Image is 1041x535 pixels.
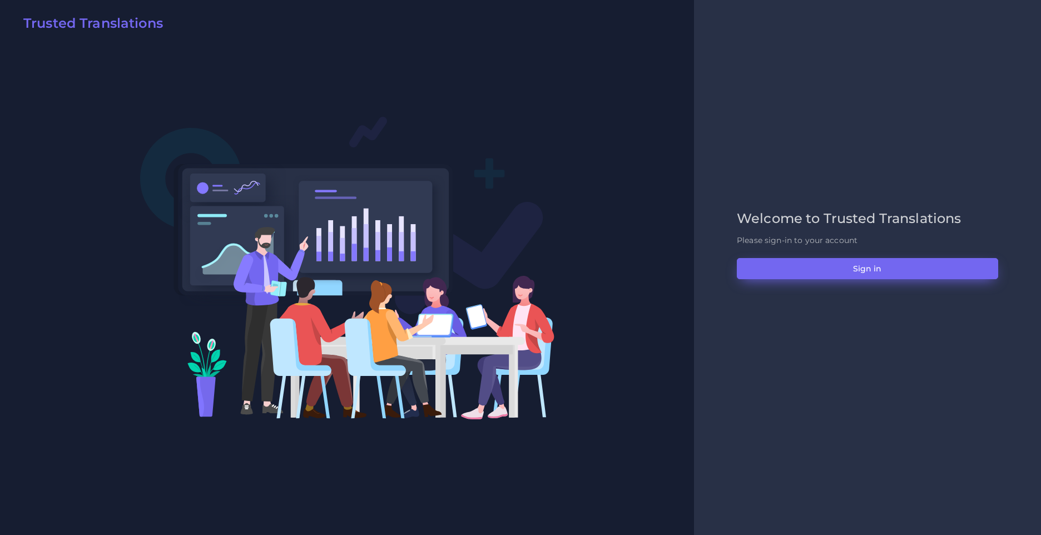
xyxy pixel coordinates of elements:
h2: Welcome to Trusted Translations [737,211,998,227]
img: Login V2 [140,116,555,420]
p: Please sign-in to your account [737,235,998,246]
button: Sign in [737,258,998,279]
a: Trusted Translations [16,16,163,36]
h2: Trusted Translations [23,16,163,32]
